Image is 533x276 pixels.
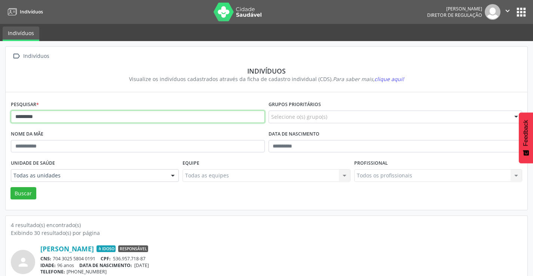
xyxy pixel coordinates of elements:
span: CNS: [40,255,51,262]
a: [PERSON_NAME] [40,245,94,253]
button:  [500,4,515,20]
button: apps [515,6,528,19]
label: Nome da mãe [11,128,43,140]
div: [PHONE_NUMBER] [40,269,522,275]
label: Grupos prioritários [269,99,321,111]
label: Equipe [183,158,199,169]
span: Idoso [97,245,116,252]
a: Indivíduos [3,27,39,41]
div: [PERSON_NAME] [427,6,482,12]
div: 96 anos [40,262,522,269]
span: Diretor de regulação [427,12,482,18]
span: Selecione o(s) grupo(s) [271,113,327,121]
span: Todas as unidades [13,172,163,179]
i:  [11,51,22,62]
button: Buscar [10,187,36,200]
i:  [503,7,512,15]
label: Unidade de saúde [11,158,55,169]
span: [DATE] [134,262,149,269]
div: Indivíduos [16,67,517,75]
span: Feedback [523,120,529,146]
div: Exibindo 30 resultado(s) por página [11,229,522,237]
a:  Indivíduos [11,51,50,62]
span: clique aqui! [374,75,404,83]
span: CPF: [101,255,111,262]
div: Visualize os indivíduos cadastrados através da ficha de cadastro individual (CDS). [16,75,517,83]
span: Indivíduos [20,9,43,15]
div: Indivíduos [22,51,50,62]
span: IDADE: [40,262,56,269]
label: Data de nascimento [269,128,319,140]
div: 4 resultado(s) encontrado(s) [11,221,522,229]
span: Responsável [118,245,148,252]
label: Pesquisar [11,99,39,111]
span: 536.957.718-87 [113,255,145,262]
span: DATA DE NASCIMENTO: [79,262,132,269]
label: Profissional [354,158,388,169]
button: Feedback - Mostrar pesquisa [519,112,533,163]
span: TELEFONE: [40,269,65,275]
img: img [485,4,500,20]
div: 704 3025 5804 0191 [40,255,522,262]
i: Para saber mais, [333,75,404,83]
a: Indivíduos [5,6,43,18]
